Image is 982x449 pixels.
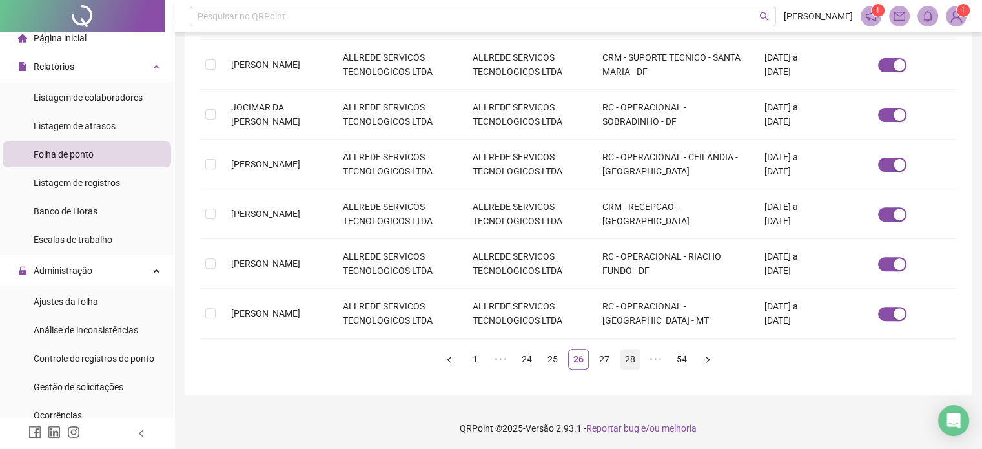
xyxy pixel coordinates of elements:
[439,349,460,370] li: Página anterior
[34,410,82,421] span: Ocorrências
[34,178,120,188] span: Listagem de registros
[137,429,146,438] span: left
[462,140,592,189] td: ALLREDE SERVICOS TECNOLOGICOS LTDA
[34,325,138,335] span: Análise de inconsistências
[704,356,711,364] span: right
[34,382,123,392] span: Gestão de solicitações
[697,349,718,370] button: right
[946,6,966,26] img: 75847
[784,9,853,23] span: [PERSON_NAME]
[34,61,74,72] span: Relatórios
[526,423,554,433] span: Versão
[754,289,829,339] td: [DATE] a [DATE]
[18,62,27,71] span: file
[592,140,754,189] td: RC - OPERACIONAL - CEILANDIA - [GEOGRAPHIC_DATA]
[34,266,92,276] span: Administração
[439,349,460,370] button: left
[592,90,754,140] td: RC - OPERACIONAL - SOBRADINHO - DF
[961,6,965,15] span: 1
[697,349,718,370] li: Próxima página
[34,121,116,131] span: Listagem de atrasos
[48,426,61,439] span: linkedin
[231,308,300,318] span: [PERSON_NAME]
[462,239,592,289] td: ALLREDE SERVICOS TECNOLOGICOS LTDA
[592,189,754,239] td: CRM - RECEPCAO - [GEOGRAPHIC_DATA]
[672,350,691,369] a: 54
[872,4,885,17] sup: 1
[231,258,300,269] span: [PERSON_NAME]
[894,10,905,22] span: mail
[332,239,462,289] td: ALLREDE SERVICOS TECNOLOGICOS LTDA
[592,289,754,339] td: RC - OPERACIONAL - [GEOGRAPHIC_DATA] - MT
[231,159,300,169] span: [PERSON_NAME]
[646,349,666,370] li: 5 próximas páginas
[34,92,143,103] span: Listagem de colaboradores
[592,40,754,90] td: CRM - SUPORTE TECNICO - SANTA MARIA - DF
[594,349,615,370] li: 27
[462,289,592,339] td: ALLREDE SERVICOS TECNOLOGICOS LTDA
[67,426,80,439] span: instagram
[332,140,462,189] td: ALLREDE SERVICOS TECNOLOGICOS LTDA
[28,426,41,439] span: facebook
[332,189,462,239] td: ALLREDE SERVICOS TECNOLOGICOS LTDA
[34,235,112,245] span: Escalas de trabalho
[569,350,588,369] a: 26
[586,423,697,433] span: Reportar bug e/ou melhoria
[957,4,970,17] sup: Atualize o seu contato no menu Meus Dados
[18,34,27,43] span: home
[462,189,592,239] td: ALLREDE SERVICOS TECNOLOGICOS LTDA
[595,350,614,369] a: 27
[754,189,829,239] td: [DATE] a [DATE]
[754,40,829,90] td: [DATE] a [DATE]
[231,102,300,127] span: JOCIMAR DA [PERSON_NAME]
[34,297,98,307] span: Ajustes da folha
[543,350,562,369] a: 25
[34,149,94,160] span: Folha de ponto
[465,350,485,369] a: 1
[491,349,511,370] span: •••
[231,59,300,70] span: [PERSON_NAME]
[938,405,969,436] div: Open Intercom Messenger
[491,349,511,370] li: 5 páginas anteriores
[568,349,589,370] li: 26
[34,353,154,364] span: Controle de registros de ponto
[865,10,877,22] span: notification
[754,90,829,140] td: [DATE] a [DATE]
[754,140,829,189] td: [DATE] a [DATE]
[542,349,563,370] li: 25
[646,349,666,370] span: •••
[592,239,754,289] td: RC - OPERACIONAL - RIACHO FUNDO - DF
[231,209,300,219] span: [PERSON_NAME]
[462,90,592,140] td: ALLREDE SERVICOS TECNOLOGICOS LTDA
[332,40,462,90] td: ALLREDE SERVICOS TECNOLOGICOS LTDA
[445,356,453,364] span: left
[332,289,462,339] td: ALLREDE SERVICOS TECNOLOGICOS LTDA
[34,33,87,43] span: Página inicial
[620,350,640,369] a: 28
[332,90,462,140] td: ALLREDE SERVICOS TECNOLOGICOS LTDA
[671,349,692,370] li: 54
[18,266,27,275] span: lock
[517,349,537,370] li: 24
[34,206,97,216] span: Banco de Horas
[922,10,934,22] span: bell
[517,350,537,369] a: 24
[759,12,769,21] span: search
[875,6,880,15] span: 1
[754,239,829,289] td: [DATE] a [DATE]
[462,40,592,90] td: ALLREDE SERVICOS TECNOLOGICOS LTDA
